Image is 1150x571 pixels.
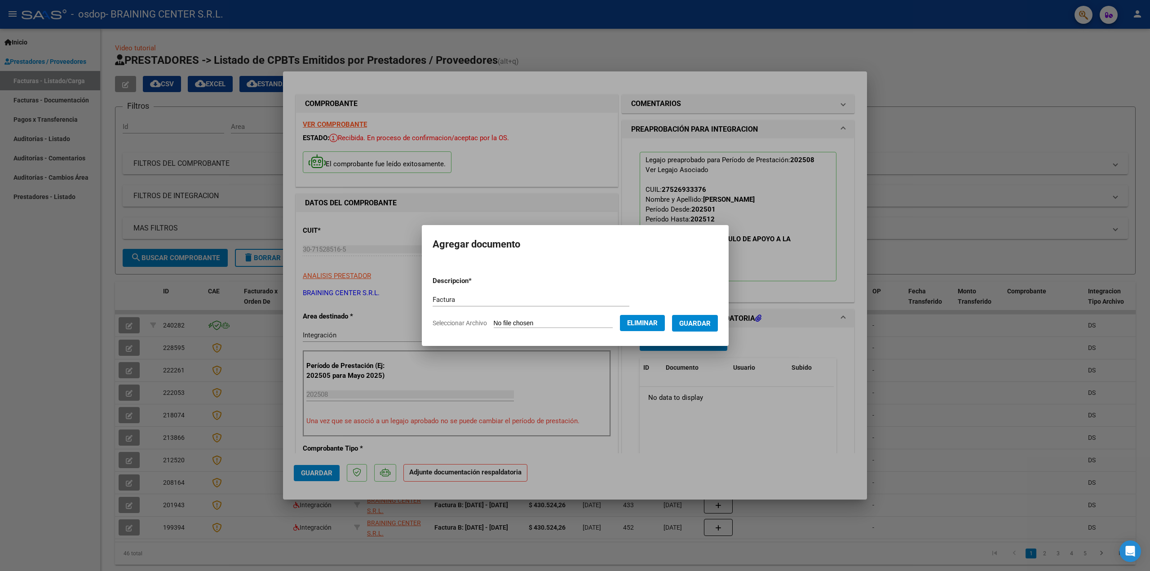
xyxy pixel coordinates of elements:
[433,276,518,286] p: Descripcion
[1119,540,1141,562] div: Open Intercom Messenger
[433,236,718,253] h2: Agregar documento
[433,319,487,327] span: Seleccionar Archivo
[627,319,658,327] span: Eliminar
[672,315,718,332] button: Guardar
[679,319,711,328] span: Guardar
[620,315,665,331] button: Eliminar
